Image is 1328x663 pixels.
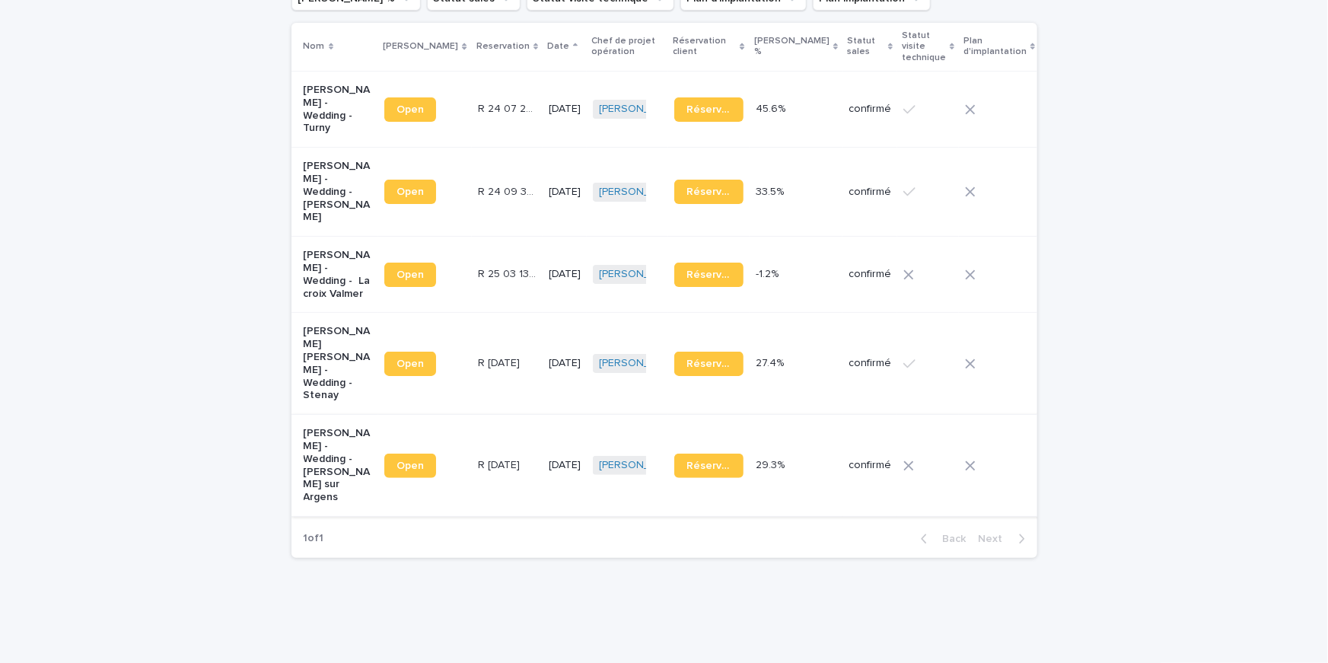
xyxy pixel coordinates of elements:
[849,459,891,472] p: confirmé
[549,459,581,472] p: [DATE]
[673,33,737,61] p: Réservation client
[549,186,581,199] p: [DATE]
[396,186,424,197] span: Open
[674,454,744,478] a: Réservation
[396,359,424,369] span: Open
[396,104,424,115] span: Open
[934,534,967,544] span: Back
[963,33,1027,61] p: Plan d'implantation
[478,456,523,472] p: R 25 02 1975
[549,268,581,281] p: [DATE]
[973,532,1037,546] button: Next
[396,269,424,280] span: Open
[599,103,682,116] a: [PERSON_NAME]
[291,237,1133,313] tr: [PERSON_NAME] - Wedding - La croix ValmerOpenR 25 03 1373R 25 03 1373 [DATE][PERSON_NAME] Réserva...
[849,186,891,199] p: confirmé
[756,183,787,199] p: 33.5%
[384,180,436,204] a: Open
[674,180,744,204] a: Réservation
[384,97,436,122] a: Open
[291,520,336,557] p: 1 of 1
[686,269,731,280] span: Réservation
[756,456,788,472] p: 29.3%
[383,38,458,55] p: [PERSON_NAME]
[384,454,436,478] a: Open
[591,33,664,61] p: Chef de projet opération
[291,415,1133,517] tr: [PERSON_NAME] - Wedding - [PERSON_NAME] sur ArgensOpenR [DATE]R [DATE] [DATE][PERSON_NAME] Réserv...
[291,71,1133,147] tr: [PERSON_NAME] - Wedding - TurnyOpenR 24 07 2723R 24 07 2723 [DATE][PERSON_NAME] Réservation45.6%4...
[674,352,744,376] a: Réservation
[756,354,787,370] p: 27.4%
[849,103,891,116] p: confirmé
[291,148,1133,237] tr: [PERSON_NAME] - Wedding - [PERSON_NAME]OpenR 24 09 3005R 24 09 3005 [DATE][PERSON_NAME] Réservati...
[686,104,731,115] span: Réservation
[549,357,581,370] p: [DATE]
[754,33,830,61] p: [PERSON_NAME] %
[304,249,373,300] p: [PERSON_NAME] - Wedding - La croix Valmer
[396,461,424,471] span: Open
[686,359,731,369] span: Réservation
[756,100,788,116] p: 45.6%
[902,27,946,66] p: Statut visite technique
[547,38,569,55] p: Date
[476,38,530,55] p: Reservation
[849,357,891,370] p: confirmé
[849,268,891,281] p: confirmé
[304,427,373,504] p: [PERSON_NAME] - Wedding - [PERSON_NAME] sur Argens
[384,352,436,376] a: Open
[599,357,682,370] a: [PERSON_NAME]
[478,354,523,370] p: R 24 10 1812
[304,160,373,224] p: [PERSON_NAME] - Wedding - [PERSON_NAME]
[549,103,581,116] p: [DATE]
[686,461,731,471] span: Réservation
[756,265,782,281] p: -1.2%
[909,532,973,546] button: Back
[304,38,325,55] p: Nom
[599,268,682,281] a: [PERSON_NAME]
[478,100,540,116] p: R 24 07 2723
[478,183,540,199] p: R 24 09 3005
[599,186,682,199] a: [PERSON_NAME]
[478,265,540,281] p: R 25 03 1373
[599,459,682,472] a: [PERSON_NAME]
[686,186,731,197] span: Réservation
[384,263,436,287] a: Open
[304,84,373,135] p: [PERSON_NAME] - Wedding - Turny
[847,33,884,61] p: Statut sales
[979,534,1012,544] span: Next
[291,313,1133,415] tr: [PERSON_NAME] [PERSON_NAME] - Wedding - StenayOpenR [DATE]R [DATE] [DATE][PERSON_NAME] Réservatio...
[674,263,744,287] a: Réservation
[304,325,373,402] p: [PERSON_NAME] [PERSON_NAME] - Wedding - Stenay
[674,97,744,122] a: Réservation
